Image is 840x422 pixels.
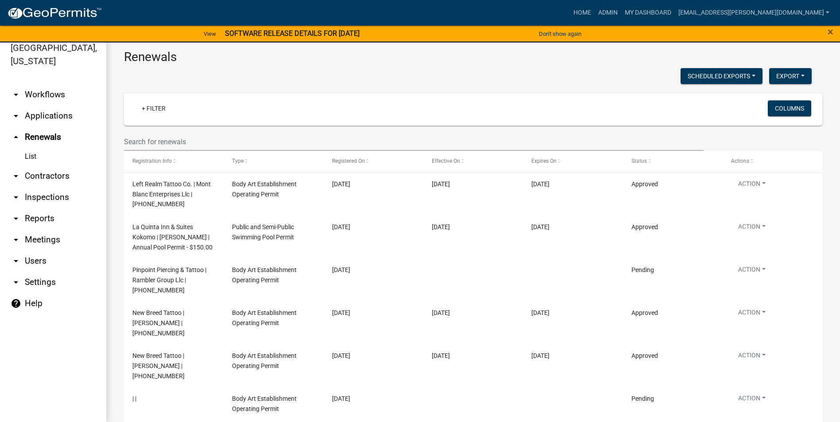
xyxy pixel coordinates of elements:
[332,266,350,273] span: 9/19/2025
[631,180,658,188] span: Approved
[432,352,450,359] span: 9/16/2025
[232,266,297,284] span: Body Art Establishment Operating Permit
[531,309,550,316] span: 12/31/2025
[631,309,658,316] span: Approved
[132,158,172,164] span: Registration Info
[731,308,773,321] button: Action
[332,309,350,316] span: 9/16/2025
[124,151,224,172] datatable-header-cell: Registration Info
[570,4,595,21] a: Home
[531,223,550,230] span: 4/30/2026
[723,151,822,172] datatable-header-cell: Actions
[11,277,21,288] i: arrow_drop_down
[11,234,21,245] i: arrow_drop_down
[631,266,654,273] span: Pending
[828,27,833,37] button: Close
[232,158,244,164] span: Type
[132,223,213,251] span: La Quinta Inn & Suites Kokomo | Salim Gasso | Annual Pool Permit - $150.00
[531,158,557,164] span: Expires On
[11,132,21,142] i: arrow_drop_up
[769,68,812,84] button: Export
[531,352,550,359] span: 12/31/2025
[531,180,550,188] span: 12/31/2025
[432,309,450,316] span: 9/19/2025
[11,111,21,121] i: arrow_drop_down
[332,352,350,359] span: 9/12/2025
[11,192,21,203] i: arrow_drop_down
[332,180,350,188] span: 9/22/2025
[731,351,773,364] button: Action
[631,158,647,164] span: Status
[132,266,206,294] span: Pinpoint Piercing & Tattoo | Rambler Group Llc | 765-639-3574
[132,395,136,402] span: | |
[200,27,220,41] a: View
[535,27,585,41] button: Don't show again
[132,309,185,337] span: New Breed Tattoo | Jerry Frost | 765 452 5537
[631,395,654,402] span: Pending
[432,180,450,188] span: 9/23/2025
[11,298,21,309] i: help
[523,151,623,172] datatable-header-cell: Expires On
[332,395,350,402] span: 9/11/2025
[124,133,704,151] input: Search for renewals
[731,265,773,278] button: Action
[135,100,173,116] a: + Filter
[124,50,822,65] h3: Renewals
[432,158,460,164] span: Effective On
[631,223,658,230] span: Approved
[332,223,350,230] span: 9/22/2025
[828,26,833,38] span: ×
[768,100,811,116] button: Columns
[11,256,21,266] i: arrow_drop_down
[232,180,297,198] span: Body Art Establishment Operating Permit
[324,151,423,172] datatable-header-cell: Registered On
[11,213,21,224] i: arrow_drop_down
[132,180,211,208] span: Left Realm Tattoo Co. | Mont Blanc Enterprises Llc | 765-437-6705
[621,4,675,21] a: My Dashboard
[731,179,773,192] button: Action
[132,352,185,380] span: New Breed Tattoo | Joyce Fortune | 765 452 5537
[232,223,294,241] span: Public and Semi-Public Swimming Pool Permit
[11,89,21,100] i: arrow_drop_down
[623,151,722,172] datatable-header-cell: Status
[232,395,297,412] span: Body Art Establishment Operating Permit
[731,222,773,235] button: Action
[675,4,833,21] a: [EMAIL_ADDRESS][PERSON_NAME][DOMAIN_NAME]
[232,352,297,369] span: Body Art Establishment Operating Permit
[224,151,323,172] datatable-header-cell: Type
[432,223,450,230] span: 9/23/2025
[731,394,773,407] button: Action
[11,171,21,181] i: arrow_drop_down
[225,29,360,38] strong: SOFTWARE RELEASE DETAILS FOR [DATE]
[731,158,749,164] span: Actions
[595,4,621,21] a: Admin
[232,309,297,326] span: Body Art Establishment Operating Permit
[423,151,523,172] datatable-header-cell: Effective On
[332,158,365,164] span: Registered On
[681,68,763,84] button: Scheduled Exports
[631,352,658,359] span: Approved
